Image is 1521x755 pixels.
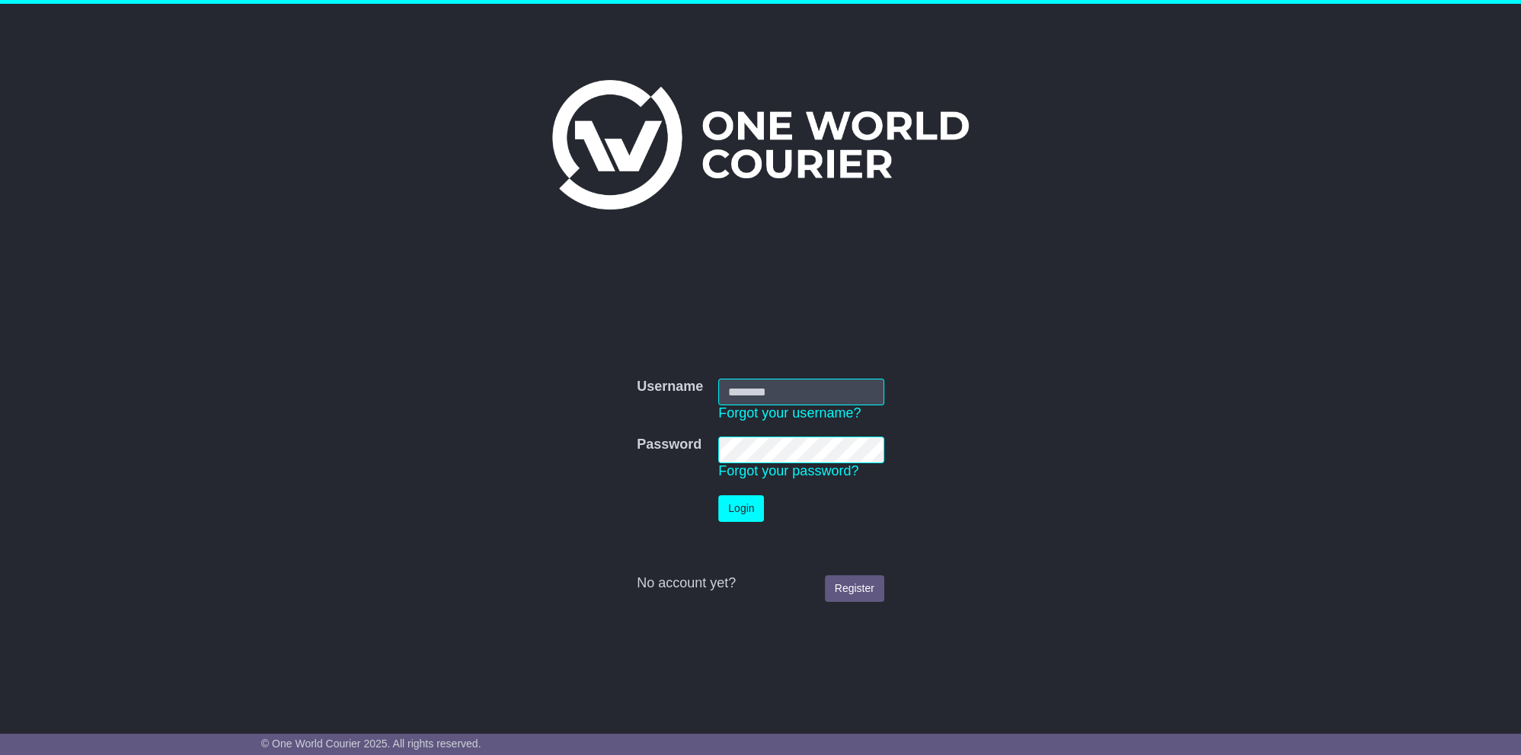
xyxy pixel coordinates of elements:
[261,737,481,750] span: © One World Courier 2025. All rights reserved.
[718,495,764,522] button: Login
[637,575,884,592] div: No account yet?
[718,463,858,478] a: Forgot your password?
[637,437,701,453] label: Password
[718,405,861,421] a: Forgot your username?
[552,80,968,210] img: One World
[825,575,884,602] a: Register
[637,379,703,395] label: Username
